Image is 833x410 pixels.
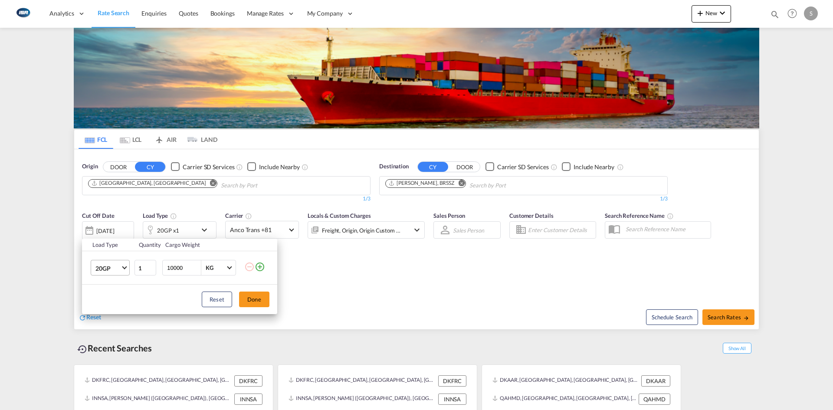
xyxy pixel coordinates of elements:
[239,292,269,307] button: Done
[202,292,232,307] button: Reset
[206,264,213,271] div: KG
[244,262,255,272] md-icon: icon-minus-circle-outline
[255,262,265,272] md-icon: icon-plus-circle-outline
[134,260,156,276] input: Qty
[166,260,201,275] input: Enter Weight
[134,239,161,251] th: Quantity
[91,260,130,276] md-select: Choose: 20GP
[82,239,134,251] th: Load Type
[165,241,239,249] div: Cargo Weight
[95,264,121,273] span: 20GP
